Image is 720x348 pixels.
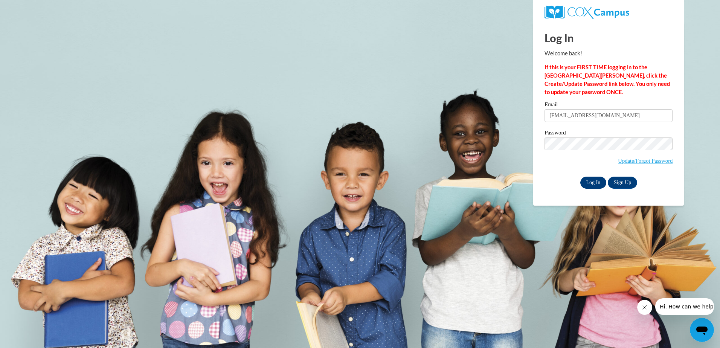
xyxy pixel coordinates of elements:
p: Welcome back! [545,49,673,58]
span: Hi. How can we help? [5,5,61,11]
h1: Log In [545,30,673,46]
a: Update/Forgot Password [618,158,673,164]
strong: If this is your FIRST TIME logging in to the [GEOGRAPHIC_DATA][PERSON_NAME], click the Create/Upd... [545,64,670,95]
a: COX Campus [545,6,673,19]
label: Password [545,130,673,137]
iframe: Close message [637,300,652,315]
iframe: Button to launch messaging window [690,318,714,342]
a: Sign Up [608,177,637,189]
iframe: Message from company [655,298,714,315]
label: Email [545,102,673,109]
input: Log In [580,177,607,189]
img: COX Campus [545,6,629,19]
